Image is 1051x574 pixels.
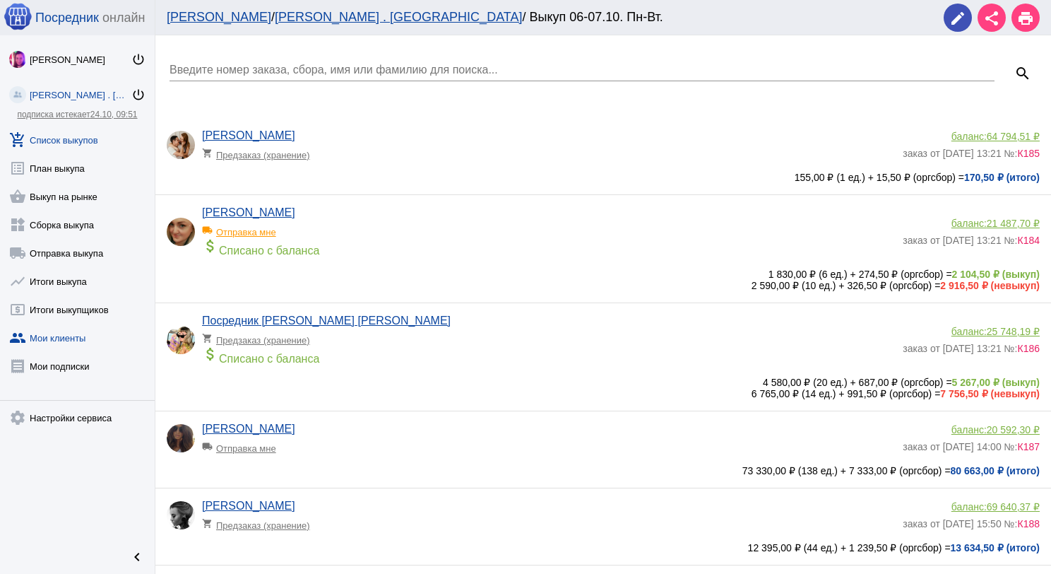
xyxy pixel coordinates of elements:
[170,64,994,76] input: Введите номер заказа, сбора, имя или фамилию для поиска...
[9,51,26,68] img: 73xLq58P2BOqs-qIllg3xXCtabieAB0OMVER0XTxHpc0AjG-Rb2SSuXsq4It7hEfqgBcQNho.jpg
[30,90,131,100] div: [PERSON_NAME] . [GEOGRAPHIC_DATA]
[167,172,1040,183] div: 155,00 ₽ (1 ед.) + 15,50 ₽ (оргсбор) =
[202,500,295,512] a: [PERSON_NAME]
[167,377,1040,388] div: 4 580,00 ₽ (20 ед.) + 687,00 ₽ (оргсбор) =
[30,54,131,65] div: [PERSON_NAME]
[202,333,216,344] mat-icon: shopping_cart
[202,206,295,218] a: [PERSON_NAME]
[903,424,1040,435] div: баланс:
[9,245,26,262] mat-icon: local_shipping
[275,10,522,24] a: [PERSON_NAME] . [GEOGRAPHIC_DATA]
[17,110,137,119] a: подписка истекает24.10, 09:51
[951,542,1040,553] b: 13 634,50 ₽ (итого)
[964,172,1040,183] b: 170,50 ₽ (итого)
[167,388,1040,399] div: 6 765,00 ₽ (14 ед.) + 991,50 ₽ (оргсбор) =
[202,238,896,257] div: Списано с баланса
[202,518,216,529] mat-icon: shopping_cart
[903,435,1040,452] div: заказ от [DATE] 14:00 №:
[202,142,319,160] div: Предзаказ (хранение)
[949,10,966,27] mat-icon: edit
[202,129,295,141] a: [PERSON_NAME]
[167,424,195,452] img: DswxFn8eofnO5d9PzfsTmCDDM2C084Qvq32CvNVw8c0JajYaOrZz5JYWNrj--7e93YPZXg.jpg
[9,131,26,148] mat-icon: add_shopping_cart
[987,326,1040,337] span: 25 748,19 ₽
[9,329,26,346] mat-icon: group
[167,218,195,246] img: lTMkEctRifZclLSmMfjPiqPo9_IitIQc7Zm9_kTpSvtuFf7FYwI_Wl6KSELaRxoJkUZJMTCIoWL9lUW6Yz6GDjvR.jpg
[1017,343,1040,354] span: К186
[202,435,319,454] div: Отправка мне
[167,465,1040,476] div: 73 330,00 ₽ (138 ед.) + 7 333,00 ₽ (оргсбор) =
[987,424,1040,435] span: 20 592,30 ₽
[202,238,219,254] mat-icon: attach_money
[952,377,1040,388] b: 5 267,00 ₽ (выкуп)
[167,501,195,529] img: 9bX9eWR0xDgCiTIhQTzpvXJIoeDPQLXe9CHnn3Gs1PGb3J-goD_dDXIagjGUYbFRmMTp9d7qhpcK6TVyPhbmsz2d.jpg
[129,549,146,566] mat-icon: chevron_left
[1017,10,1034,27] mat-icon: print
[983,10,1000,27] mat-icon: share
[940,280,1040,291] b: 2 916,50 ₽ (невыкуп)
[903,326,1040,337] div: баланс:
[102,11,145,25] span: онлайн
[202,219,319,238] div: Отправка мне
[1017,518,1040,529] span: К188
[903,501,1040,512] div: баланс:
[1017,148,1040,159] span: К185
[4,2,32,30] img: apple-icon-60x60.png
[202,148,216,158] mat-icon: shopping_cart
[987,218,1040,229] span: 21 487,70 ₽
[202,346,219,363] mat-icon: attach_money
[940,388,1040,399] b: 7 756,50 ₽ (невыкуп)
[202,512,319,531] div: Предзаказ (хранение)
[202,327,319,346] div: Предзаказ (хранение)
[202,441,216,452] mat-icon: local_shipping
[9,216,26,233] mat-icon: widgets
[903,229,1040,246] div: заказ от [DATE] 13:21 №:
[167,10,271,24] a: [PERSON_NAME]
[202,315,451,327] a: Посредник [PERSON_NAME] [PERSON_NAME]
[1014,65,1031,82] mat-icon: search
[952,269,1040,280] b: 2 104,50 ₽ (выкуп)
[202,225,216,235] mat-icon: local_shipping
[951,465,1040,476] b: 80 663,00 ₽ (итого)
[167,131,195,159] img: e78SHcMQxUdyZPSmMuqhNNSihG5qwqpCvo9g4MOCF4FTeRBVJFDFa5Ue9I0hMuL5lN3RLiAO5xl6ZtzinHj_WwJj.jpg
[903,512,1040,529] div: заказ от [DATE] 15:50 №:
[903,218,1040,229] div: баланс:
[202,346,896,365] div: Списано с баланса
[167,542,1040,553] div: 12 395,00 ₽ (44 ед.) + 1 239,50 ₽ (оргсбор) =
[903,142,1040,159] div: заказ от [DATE] 13:21 №:
[987,131,1040,142] span: 64 794,51 ₽
[131,52,146,66] mat-icon: power_settings_new
[35,11,99,25] span: Посредник
[1017,235,1040,246] span: К184
[903,337,1040,354] div: заказ от [DATE] 13:21 №:
[202,423,295,435] a: [PERSON_NAME]
[9,358,26,375] mat-icon: receipt
[131,88,146,102] mat-icon: power_settings_new
[90,110,138,119] span: 24.10, 09:51
[167,269,1040,280] div: 1 830,00 ₽ (6 ед.) + 274,50 ₽ (оргсбор) =
[9,188,26,205] mat-icon: shopping_basket
[167,326,195,354] img: klfIT1i2k3saJfNGA6XPqTU7p5ZjdXiiDsm8fFA7nihaIQp9Knjm0Fohy3f__4ywE27KCYV1LPWaOQBexqZpekWk.jpg
[9,86,26,103] img: community_200.png
[9,409,26,426] mat-icon: settings
[167,10,930,25] div: / / Выкуп 06-07.10. Пн-Вт.
[9,301,26,318] mat-icon: local_atm
[9,273,26,290] mat-icon: show_chart
[987,501,1040,512] span: 69 640,37 ₽
[903,131,1040,142] div: баланс:
[1017,441,1040,452] span: К187
[167,280,1040,291] div: 2 590,00 ₽ (10 ед.) + 326,50 ₽ (оргсбор) =
[9,160,26,177] mat-icon: list_alt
